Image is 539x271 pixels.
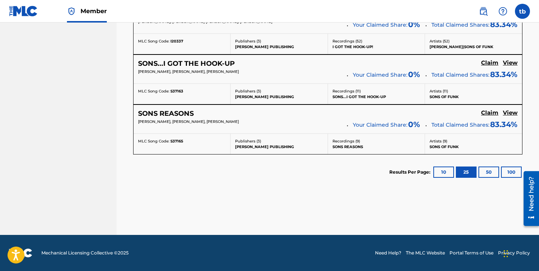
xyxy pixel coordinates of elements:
p: Artists ( 11 ) [430,88,518,94]
span: Mechanical Licensing Collective © 2025 [41,250,129,256]
p: [PERSON_NAME] PUBLISHING [235,94,323,100]
button: 10 [433,167,454,178]
p: Publishers ( 3 ) [235,38,323,44]
a: Need Help? [375,250,401,256]
span: Total Claimed Shares: [431,121,489,128]
p: I GOT THE HOOK-UP! [333,44,420,50]
a: The MLC Website [406,250,445,256]
p: SONS...I GOT THE HOOK-UP [333,94,420,100]
div: User Menu [515,4,530,19]
h5: SONS REASONS [138,109,194,118]
span: Total Claimed Shares: [431,21,489,28]
img: MLC Logo [9,6,38,17]
span: 83.34 % [490,19,518,30]
p: Artists ( 52 ) [430,38,518,44]
span: [PERSON_NAME], [PERSON_NAME] [PERSON_NAME], [PERSON_NAME] [138,19,272,24]
span: 0 % [408,69,420,80]
span: S37163 [170,89,183,94]
a: View [503,59,518,68]
p: Results Per Page: [389,169,432,176]
img: search [479,7,488,16]
span: [PERSON_NAME], [PERSON_NAME], [PERSON_NAME] [138,119,239,124]
span: [PERSON_NAME], [PERSON_NAME], [PERSON_NAME] [138,69,239,74]
img: logo [9,248,32,257]
p: Recordings ( 52 ) [333,38,420,44]
button: 100 [501,167,522,178]
button: 50 [478,167,499,178]
span: MLC Song Code: [138,89,169,94]
h5: View [503,109,518,117]
p: Publishers ( 3 ) [235,138,323,144]
span: MLC Song Code: [138,39,169,44]
span: 83.34 % [490,69,518,80]
span: Your Claimed Share: [353,71,407,79]
span: 0 % [408,19,420,30]
p: SONS OF FUNK [430,144,518,150]
p: [PERSON_NAME] PUBLISHING [235,144,323,150]
a: Portal Terms of Use [449,250,493,256]
span: 0 % [408,119,420,130]
p: SONS OF FUNK [430,94,518,100]
h5: SONS...I GOT THE HOOK-UP [138,59,235,68]
p: Recordings ( 9 ) [333,138,420,144]
a: View [503,109,518,118]
p: Recordings ( 11 ) [333,88,420,94]
a: Public Search [476,4,491,19]
h5: Claim [481,59,498,67]
div: Help [495,4,510,19]
span: 83.34 % [490,119,518,130]
span: MLC Song Code: [138,139,169,144]
img: Top Rightsholder [67,7,76,16]
span: Member [80,7,107,15]
p: Artists ( 9 ) [430,138,518,144]
p: SONS REASONS [333,144,420,150]
iframe: Chat Widget [501,235,539,271]
iframe: Resource Center [518,168,539,229]
div: Drag [504,242,508,265]
span: Total Claimed Shares: [431,71,489,78]
h5: Claim [481,109,498,117]
p: Publishers ( 3 ) [235,88,323,94]
a: Privacy Policy [498,250,530,256]
span: Your Claimed Share: [353,21,407,29]
button: 25 [456,167,477,178]
p: [PERSON_NAME] PUBLISHING [235,44,323,50]
span: I20337 [170,39,183,44]
h5: View [503,59,518,67]
span: Your Claimed Share: [353,121,407,129]
img: help [498,7,507,16]
span: S37165 [170,139,183,144]
p: [PERSON_NAME]|SONS OF FUNK [430,44,518,50]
